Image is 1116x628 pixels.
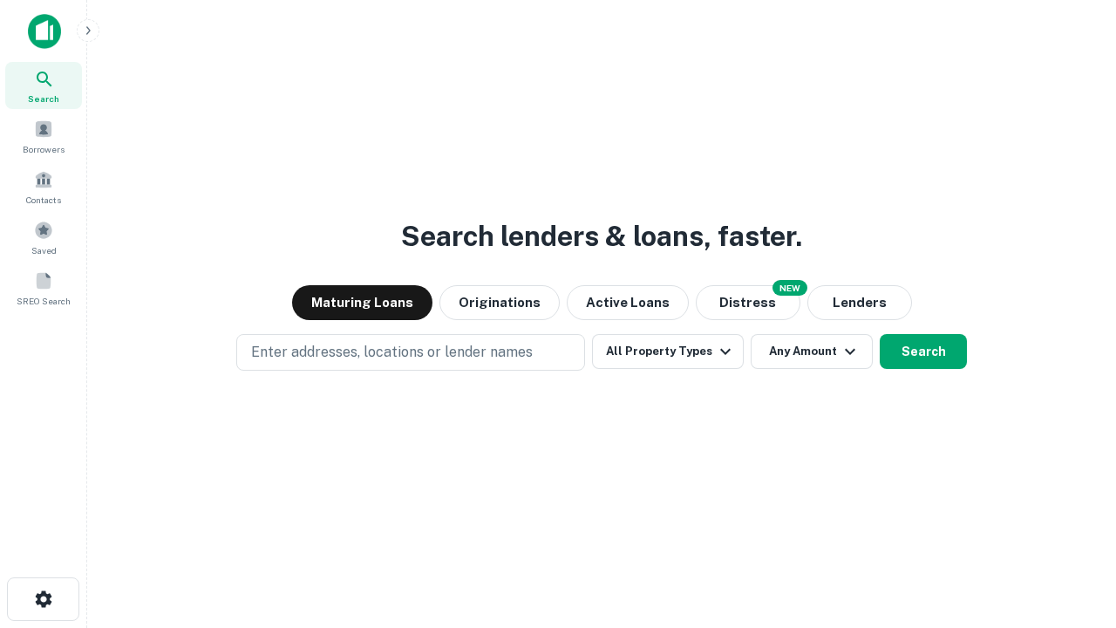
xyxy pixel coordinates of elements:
[31,243,57,257] span: Saved
[5,62,82,109] a: Search
[592,334,744,369] button: All Property Types
[292,285,432,320] button: Maturing Loans
[439,285,560,320] button: Originations
[696,285,800,320] button: Search distressed loans with lien and other non-mortgage details.
[5,264,82,311] a: SREO Search
[23,142,65,156] span: Borrowers
[401,215,802,257] h3: Search lenders & loans, faster.
[236,334,585,371] button: Enter addresses, locations or lender names
[772,280,807,296] div: NEW
[880,334,967,369] button: Search
[251,342,533,363] p: Enter addresses, locations or lender names
[17,294,71,308] span: SREO Search
[5,113,82,160] a: Borrowers
[28,92,59,106] span: Search
[26,193,61,207] span: Contacts
[5,163,82,210] a: Contacts
[5,214,82,261] a: Saved
[751,334,873,369] button: Any Amount
[807,285,912,320] button: Lenders
[567,285,689,320] button: Active Loans
[28,14,61,49] img: capitalize-icon.png
[1029,488,1116,572] iframe: Chat Widget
